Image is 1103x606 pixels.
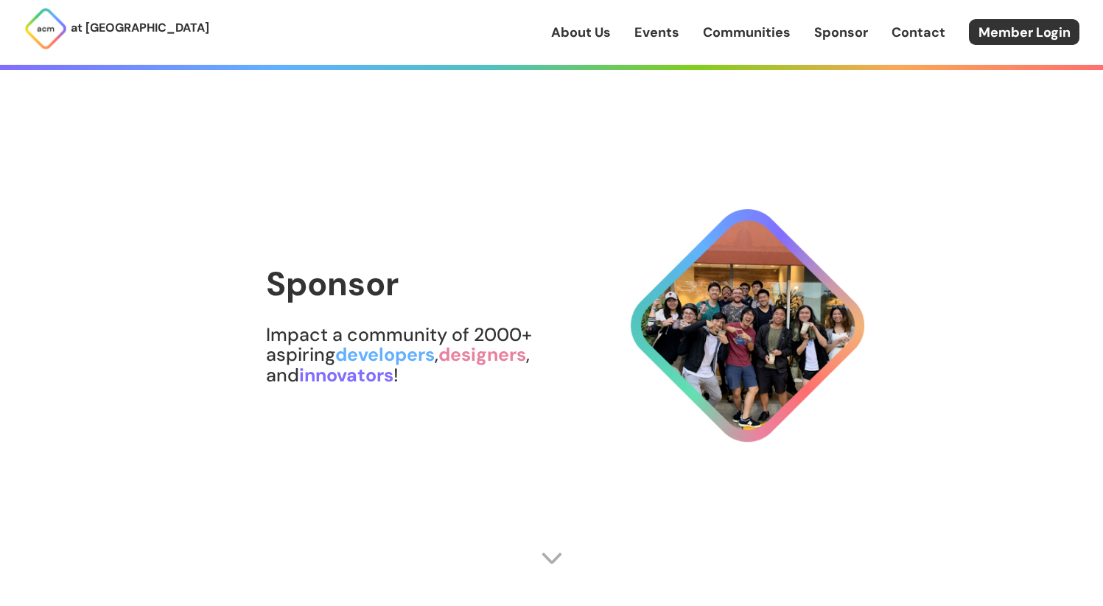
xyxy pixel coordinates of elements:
[335,342,435,367] span: developers
[266,325,617,386] h2: Impact a community of 2000+ aspiring , , and !
[299,363,393,387] span: innovators
[617,195,878,457] img: Sponsor Logo
[71,18,209,38] p: at [GEOGRAPHIC_DATA]
[438,342,526,367] span: designers
[814,23,868,42] a: Sponsor
[24,7,209,51] a: at [GEOGRAPHIC_DATA]
[266,266,617,303] h1: Sponsor
[551,23,611,42] a: About Us
[541,547,563,569] img: Scroll Arrow
[892,23,945,42] a: Contact
[969,19,1079,45] a: Member Login
[703,23,791,42] a: Communities
[634,23,679,42] a: Events
[24,7,68,51] img: ACM Logo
